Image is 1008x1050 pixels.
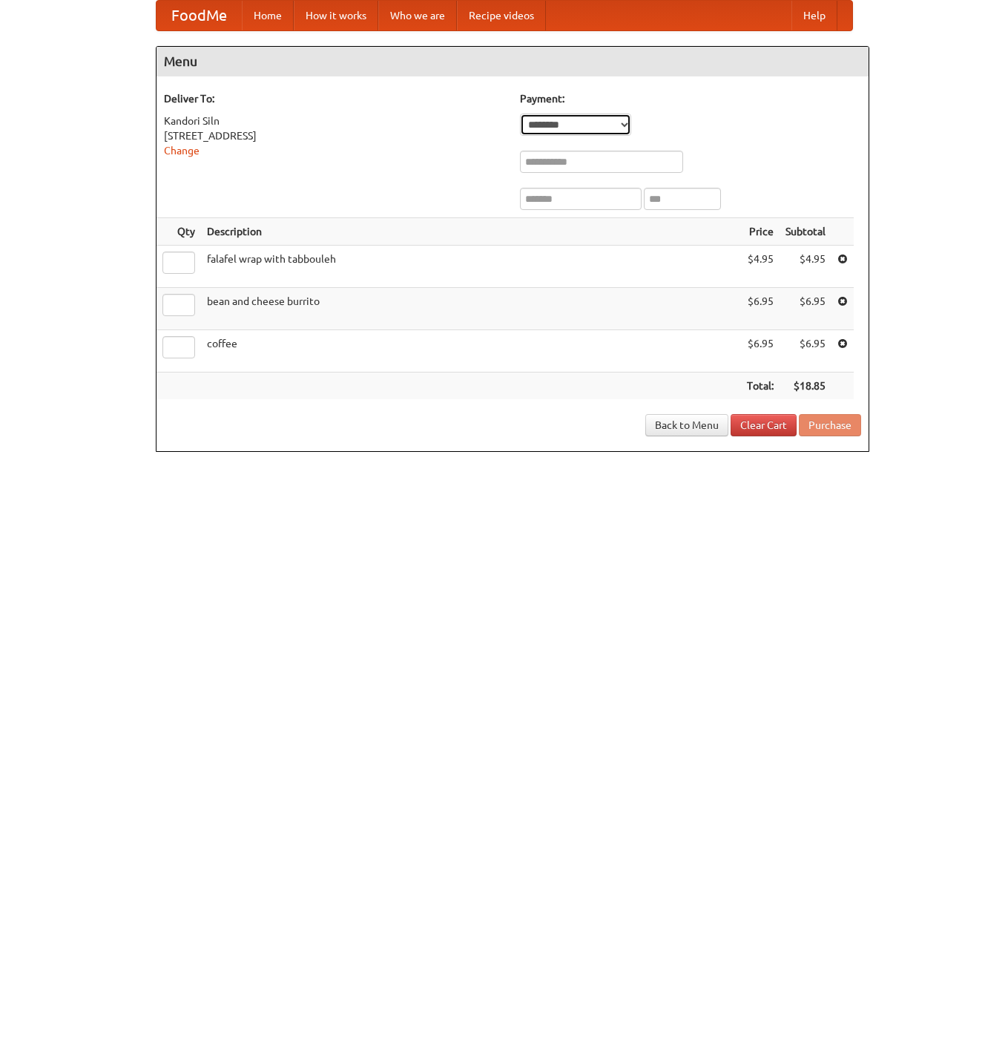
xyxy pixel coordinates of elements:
button: Purchase [799,414,861,436]
th: Subtotal [780,218,831,246]
a: Change [164,145,200,157]
th: Qty [157,218,201,246]
div: [STREET_ADDRESS] [164,128,505,143]
th: $18.85 [780,373,831,400]
td: $4.95 [741,246,780,288]
h4: Menu [157,47,869,76]
a: Help [791,1,837,30]
a: Clear Cart [731,414,797,436]
td: $6.95 [741,330,780,373]
h5: Deliver To: [164,91,505,106]
td: coffee [201,330,741,373]
td: $6.95 [741,288,780,330]
td: bean and cheese burrito [201,288,741,330]
th: Price [741,218,780,246]
td: $6.95 [780,330,831,373]
h5: Payment: [520,91,861,106]
th: Total: [741,373,780,400]
a: Recipe videos [457,1,546,30]
a: How it works [294,1,378,30]
td: $6.95 [780,288,831,330]
td: falafel wrap with tabbouleh [201,246,741,288]
div: Kandori Siln [164,114,505,128]
a: Home [242,1,294,30]
td: $4.95 [780,246,831,288]
a: Who we are [378,1,457,30]
a: FoodMe [157,1,242,30]
a: Back to Menu [645,414,728,436]
th: Description [201,218,741,246]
